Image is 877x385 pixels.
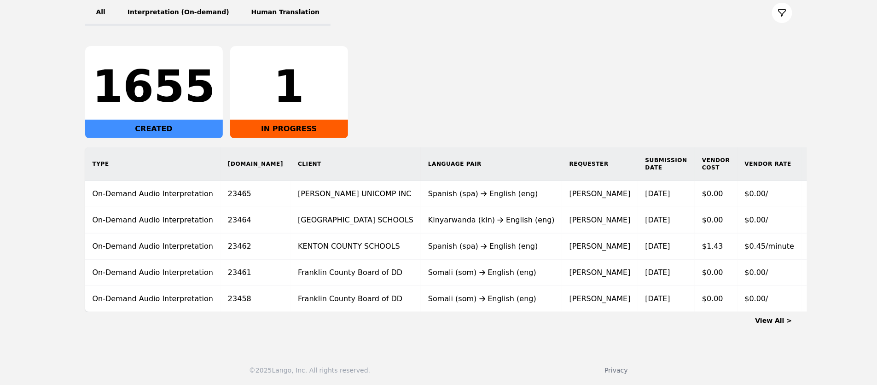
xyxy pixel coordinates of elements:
[755,317,792,324] a: View All >
[695,181,738,207] td: $0.00
[221,181,290,207] td: 23465
[645,189,670,198] time: [DATE]
[221,286,290,312] td: 23458
[85,286,221,312] td: On-Demand Audio Interpretation
[238,64,341,109] div: 1
[745,216,768,224] span: $0.00/
[562,147,638,181] th: Requester
[695,207,738,233] td: $0.00
[230,120,348,138] div: IN PROGRESS
[85,181,221,207] td: On-Demand Audio Interpretation
[745,242,795,251] span: $0.45/minute
[249,366,370,375] div: © 2025 Lango, Inc. All rights reserved.
[745,189,768,198] span: $0.00/
[290,181,421,207] td: [PERSON_NAME] UNICOMP INC
[562,207,638,233] td: [PERSON_NAME]
[562,286,638,312] td: [PERSON_NAME]
[645,242,670,251] time: [DATE]
[290,147,421,181] th: Client
[85,147,221,181] th: Type
[428,188,555,199] div: Spanish (spa) English (eng)
[290,207,421,233] td: [GEOGRAPHIC_DATA] SCHOOLS
[562,260,638,286] td: [PERSON_NAME]
[221,147,290,181] th: [DOMAIN_NAME]
[801,147,871,181] th: Status
[695,233,738,260] td: $1.43
[604,367,628,374] a: Privacy
[421,147,562,181] th: Language Pair
[290,260,421,286] td: Franklin County Board of DD
[745,294,768,303] span: $0.00/
[85,260,221,286] td: On-Demand Audio Interpretation
[645,294,670,303] time: [DATE]
[85,233,221,260] td: On-Demand Audio Interpretation
[221,233,290,260] td: 23462
[428,267,555,278] div: Somali (som) English (eng)
[562,181,638,207] td: [PERSON_NAME]
[645,216,670,224] time: [DATE]
[772,3,792,23] button: Filter
[428,241,555,252] div: Spanish (spa) English (eng)
[695,286,738,312] td: $0.00
[738,147,802,181] th: Vendor Rate
[85,207,221,233] td: On-Demand Audio Interpretation
[745,268,768,277] span: $0.00/
[85,120,223,138] div: CREATED
[221,260,290,286] td: 23461
[562,233,638,260] td: [PERSON_NAME]
[290,286,421,312] td: Franklin County Board of DD
[290,233,421,260] td: KENTON COUNTY SCHOOLS
[695,147,738,181] th: Vendor Cost
[428,215,555,226] div: Kinyarwanda (kin) English (eng)
[428,293,555,304] div: Somali (som) English (eng)
[645,268,670,277] time: [DATE]
[93,64,215,109] div: 1655
[221,207,290,233] td: 23464
[638,147,695,181] th: Submission Date
[695,260,738,286] td: $0.00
